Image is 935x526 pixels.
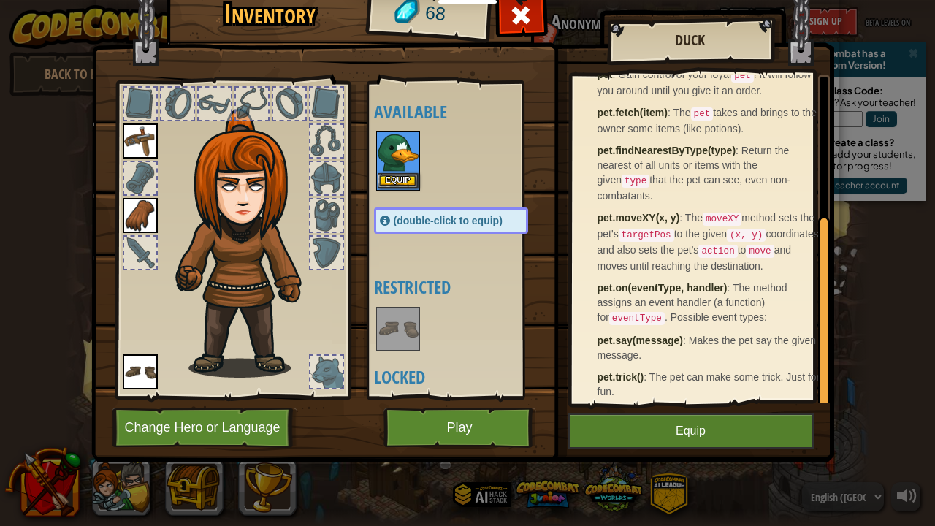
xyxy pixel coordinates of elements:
[170,109,327,378] img: hair_f2.png
[598,212,680,224] strong: pet.moveXY(x, y)
[613,69,619,80] span: :
[598,371,644,383] strong: pet.trick()
[598,212,819,272] span: The method sets the pet's to the given coordinates and also sets the pet's to and moves until rea...
[668,107,673,118] span: :
[112,408,297,448] button: Change Hero or Language
[619,229,674,242] code: targetPos
[683,335,689,346] span: :
[378,132,419,173] img: portrait.png
[727,229,766,242] code: (x, y)
[394,215,503,226] span: (double-click to equip)
[374,278,557,297] h4: Restricted
[703,213,741,226] code: moveXY
[598,335,684,346] strong: pet.say(message)
[383,408,536,448] button: Play
[378,173,419,188] button: Equip
[598,69,613,80] strong: pet
[378,308,419,349] img: portrait.png
[736,145,741,156] span: :
[727,282,733,294] span: :
[691,107,714,121] code: pet
[622,175,649,188] code: type
[698,245,737,258] code: action
[746,245,774,258] code: move
[598,107,668,118] strong: pet.fetch(item)
[598,335,817,361] span: Makes the pet say the given message.
[123,198,158,233] img: portrait.png
[622,32,759,48] h2: Duck
[598,282,728,294] strong: pet.on(eventType, handler)
[598,107,817,134] span: The takes and brings to the owner some items (like potions).
[598,145,736,156] strong: pet.findNearestByType(type)
[374,102,557,121] h4: Available
[598,371,820,397] span: The pet can make some trick. Just for fun.
[374,367,557,386] h4: Locked
[598,69,812,96] span: Gain control of your loyal ! It will follow you around until you give it an order.
[123,354,158,389] img: portrait.png
[123,123,158,159] img: portrait.png
[598,282,787,323] span: The method assigns an event handler (a function) for . Possible event types:
[679,212,685,224] span: :
[568,413,814,449] button: Equip
[609,312,665,325] code: eventType
[644,371,649,383] span: :
[731,69,754,83] code: pet
[598,145,791,202] span: Return the nearest of all units or items with the given that the pet can see, even non-combatants.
